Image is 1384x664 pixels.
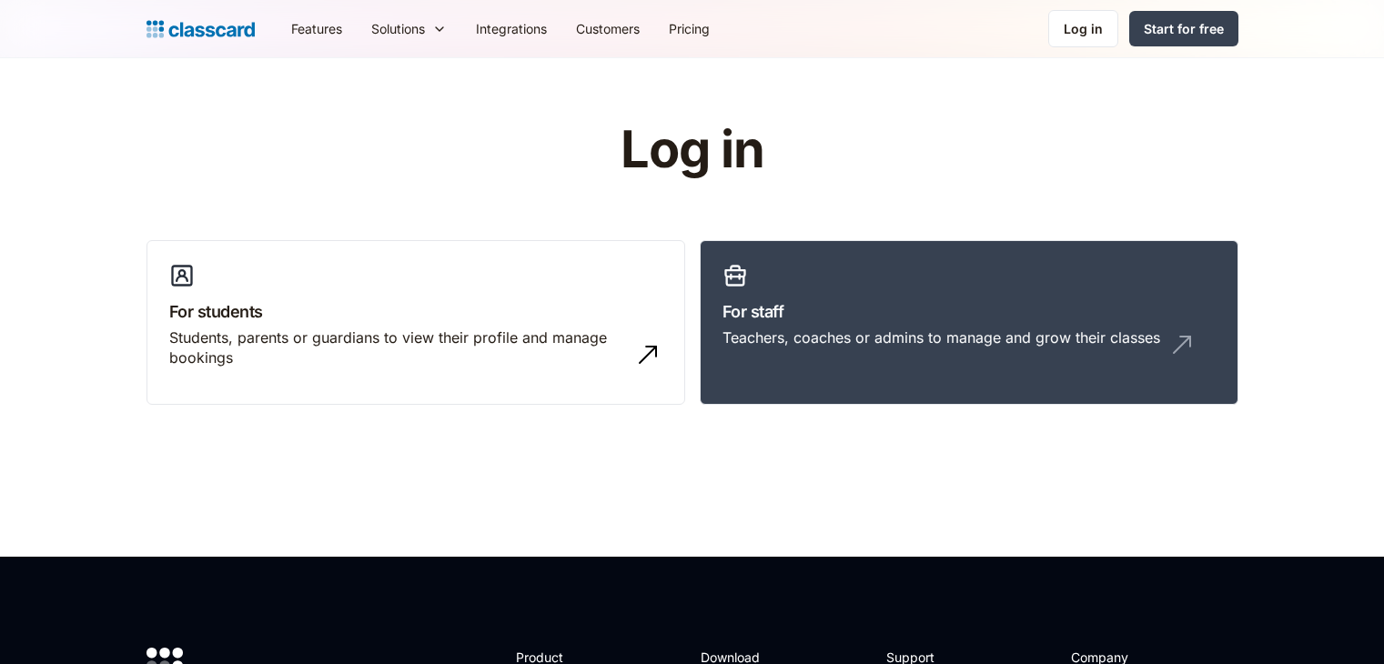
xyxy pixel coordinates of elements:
[561,8,654,49] a: Customers
[1144,19,1224,38] div: Start for free
[357,8,461,49] div: Solutions
[654,8,724,49] a: Pricing
[146,16,255,42] a: home
[722,327,1160,347] div: Teachers, coaches or admins to manage and grow their classes
[722,299,1216,324] h3: For staff
[1048,10,1118,47] a: Log in
[1064,19,1103,38] div: Log in
[371,19,425,38] div: Solutions
[403,122,981,178] h1: Log in
[169,327,626,368] div: Students, parents or guardians to view their profile and manage bookings
[277,8,357,49] a: Features
[169,299,662,324] h3: For students
[461,8,561,49] a: Integrations
[700,240,1238,406] a: For staffTeachers, coaches or admins to manage and grow their classes
[1129,11,1238,46] a: Start for free
[146,240,685,406] a: For studentsStudents, parents or guardians to view their profile and manage bookings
